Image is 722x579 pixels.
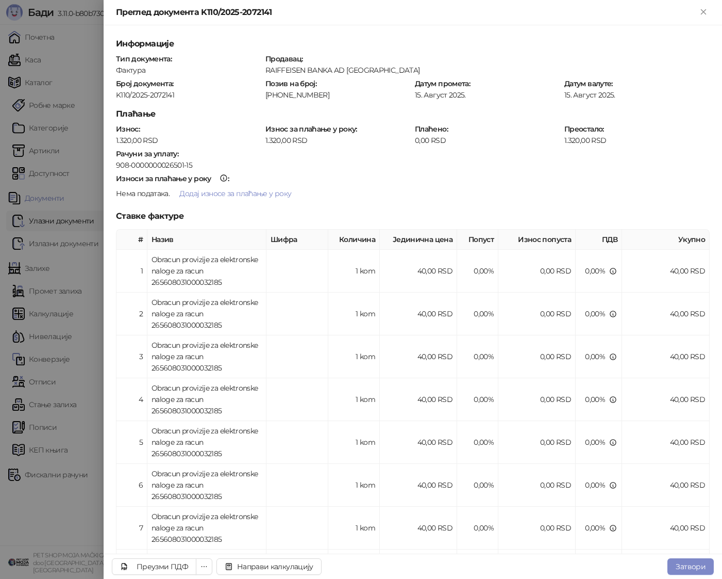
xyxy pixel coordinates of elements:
strong: Износ за плаћање у року : [265,124,357,134]
div: Износи за плаћање у року [116,175,211,182]
span: Нема података [116,189,169,198]
th: Шифра [266,230,328,250]
div: 1.320,00 RSD [115,136,262,145]
button: Додај износе за плаћање у року [171,185,299,202]
span: 0,00 % [585,352,605,361]
td: 1 kom [328,378,380,421]
div: 0,00 RSD [414,136,561,145]
td: 0,00 RSD [498,507,576,550]
td: 40,00 RSD [622,464,710,507]
button: Направи калкулацију [216,558,322,575]
span: ellipsis [200,563,208,570]
td: 0,00 RSD [498,378,576,421]
td: 40,00 RSD [380,378,457,421]
div: 15. Август 2025. [563,90,711,100]
strong: Преостало : [564,124,604,134]
td: 1 kom [328,293,380,335]
div: 1.320,00 RSD [563,136,711,145]
td: 3 [116,335,147,378]
td: 40,00 RSD [622,293,710,335]
div: . [115,185,711,202]
td: 40,00 RSD [622,378,710,421]
td: 40,00 RSD [622,250,710,293]
div: Obracun provizije za elektronske naloge za racun 265608031000032185 [152,468,262,502]
strong: : [116,174,229,183]
strong: Број документа : [116,79,173,88]
th: Укупно [622,230,710,250]
td: 1 [116,250,147,293]
td: 0,00 RSD [498,464,576,507]
h5: Информације [116,38,710,50]
div: [PHONE_NUMBER] [265,90,410,100]
div: Obracun provizije za elektronske naloge za racun 265608031000032185 [152,382,262,416]
th: Попуст [457,230,498,250]
div: Obracun provizije za elektronske naloge za racun 265608031000032185 [152,297,262,331]
td: 1 kom [328,464,380,507]
div: Преузми ПДФ [137,562,188,571]
td: 0,00 RSD [498,421,576,464]
td: 40,00 RSD [380,335,457,378]
span: 0,00 % [585,480,605,490]
div: 1.320,00 RSD [264,136,412,145]
div: Преглед документа K110/2025-2072141 [116,6,697,19]
span: 0,00 % [585,438,605,447]
td: 0,00% [457,293,498,335]
span: 0,00 % [585,395,605,404]
strong: Тип документа : [116,54,172,63]
strong: Датум промета : [415,79,470,88]
td: 40,00 RSD [380,293,457,335]
td: 0,00% [457,250,498,293]
span: 0,00 % [585,266,605,276]
td: 40,00 RSD [622,335,710,378]
td: 0,00% [457,378,498,421]
td: 40,00 RSD [380,421,457,464]
div: 15. Август 2025. [414,90,561,100]
span: 0,00 % [585,523,605,533]
td: 5 [116,421,147,464]
th: ПДВ [576,230,622,250]
strong: Позив на број : [265,79,316,88]
strong: Датум валуте : [564,79,613,88]
th: Јединична цена [380,230,457,250]
span: 0,00 % [585,309,605,318]
th: Количина [328,230,380,250]
div: Obracun provizije za elektronske naloge za racun 265608031000032185 [152,425,262,459]
a: Преузми ПДФ [112,558,196,575]
th: # [116,230,147,250]
td: 0,00% [457,464,498,507]
td: 2 [116,293,147,335]
td: 0,00% [457,507,498,550]
div: Obracun provizije za elektronske naloge za racun 265608031000032185 [152,340,262,374]
th: Назив [147,230,266,250]
div: K110/2025-2072141 [115,90,262,100]
td: 40,00 RSD [380,464,457,507]
td: 40,00 RSD [622,421,710,464]
strong: Продавац : [265,54,303,63]
strong: Плаћено : [415,124,448,134]
h5: Ставке фактуре [116,210,710,222]
td: 0,00% [457,421,498,464]
div: RAIFFEISEN BANKA AD [GEOGRAPHIC_DATA] [265,66,709,75]
td: 0,00 RSD [498,250,576,293]
td: 40,00 RSD [380,250,457,293]
td: 1 kom [328,335,380,378]
th: Износ попуста [498,230,576,250]
td: 40,00 RSD [622,507,710,550]
div: 908-0000000026501-15 [116,160,710,170]
td: 7 [116,507,147,550]
button: Close [697,6,710,19]
td: 1 kom [328,421,380,464]
strong: Износ : [116,124,140,134]
td: 0,00% [457,335,498,378]
div: Obracun provizije za elektronske naloge za racun 265608031000032185 [152,254,262,288]
td: 1 kom [328,250,380,293]
h5: Плаћање [116,108,710,120]
div: Фактура [115,66,262,75]
td: 4 [116,378,147,421]
strong: Рачуни за уплату : [116,149,178,158]
td: 0,00 RSD [498,335,576,378]
td: 1 kom [328,507,380,550]
div: Obracun provizije za elektronske naloge za racun 265608031000032185 [152,511,262,545]
td: 40,00 RSD [380,507,457,550]
button: Затвори [667,558,714,575]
